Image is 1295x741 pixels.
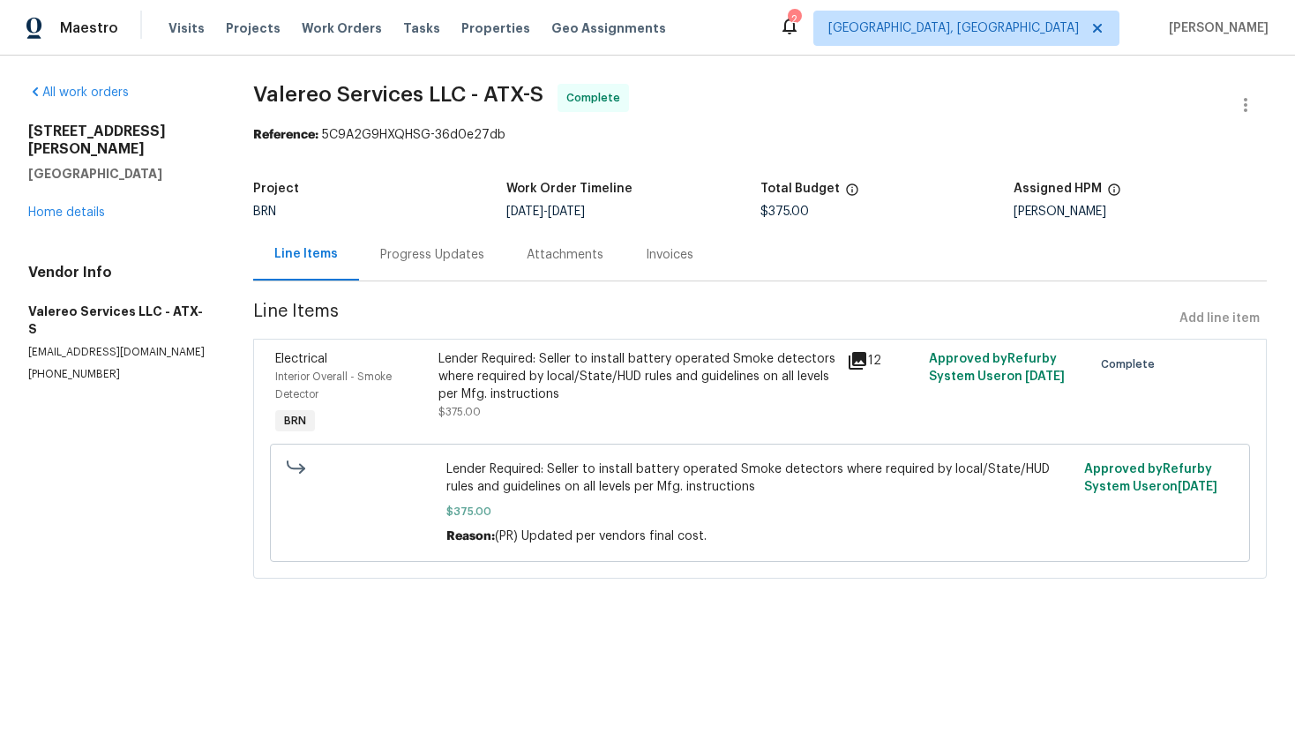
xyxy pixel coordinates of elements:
div: 2 [788,11,800,28]
span: $375.00 [446,503,1074,520]
span: Geo Assignments [551,19,666,37]
h5: Valereo Services LLC - ATX-S [28,303,211,338]
span: $375.00 [438,407,481,417]
span: - [506,206,585,218]
p: [PHONE_NUMBER] [28,367,211,382]
div: [PERSON_NAME] [1014,206,1267,218]
h5: [GEOGRAPHIC_DATA] [28,165,211,183]
span: BRN [253,206,276,218]
span: [DATE] [1178,481,1217,493]
div: Lender Required: Seller to install battery operated Smoke detectors where required by local/State... [438,350,836,403]
h5: Total Budget [760,183,840,195]
span: Reason: [446,530,495,543]
span: Electrical [275,353,327,365]
span: Approved by Refurby System User on [929,353,1065,383]
span: [GEOGRAPHIC_DATA], [GEOGRAPHIC_DATA] [828,19,1079,37]
span: Interior Overall - Smoke Detector [275,371,392,400]
h4: Vendor Info [28,264,211,281]
span: Complete [566,89,627,107]
div: 12 [847,350,918,371]
span: Projects [226,19,281,37]
span: [PERSON_NAME] [1162,19,1269,37]
span: $375.00 [760,206,809,218]
span: Complete [1101,356,1162,373]
h5: Assigned HPM [1014,183,1102,195]
b: Reference: [253,129,318,141]
div: 5C9A2G9HXQHSG-36d0e27db [253,126,1267,144]
a: All work orders [28,86,129,99]
div: Attachments [527,246,603,264]
span: [DATE] [1025,370,1065,383]
span: Maestro [60,19,118,37]
h5: Project [253,183,299,195]
span: The hpm assigned to this work order. [1107,183,1121,206]
span: [DATE] [548,206,585,218]
span: The total cost of line items that have been proposed by Opendoor. This sum includes line items th... [845,183,859,206]
span: Line Items [253,303,1172,335]
span: Properties [461,19,530,37]
span: BRN [277,412,313,430]
span: Approved by Refurby System User on [1084,463,1217,493]
h5: Work Order Timeline [506,183,633,195]
p: [EMAIL_ADDRESS][DOMAIN_NAME] [28,345,211,360]
div: Invoices [646,246,693,264]
span: (PR) Updated per vendors final cost. [495,530,707,543]
span: [DATE] [506,206,543,218]
h2: [STREET_ADDRESS][PERSON_NAME] [28,123,211,158]
span: Tasks [403,22,440,34]
span: Visits [168,19,205,37]
span: Work Orders [302,19,382,37]
span: Valereo Services LLC - ATX-S [253,84,543,105]
span: Lender Required: Seller to install battery operated Smoke detectors where required by local/State... [446,460,1074,496]
a: Home details [28,206,105,219]
div: Line Items [274,245,338,263]
div: Progress Updates [380,246,484,264]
